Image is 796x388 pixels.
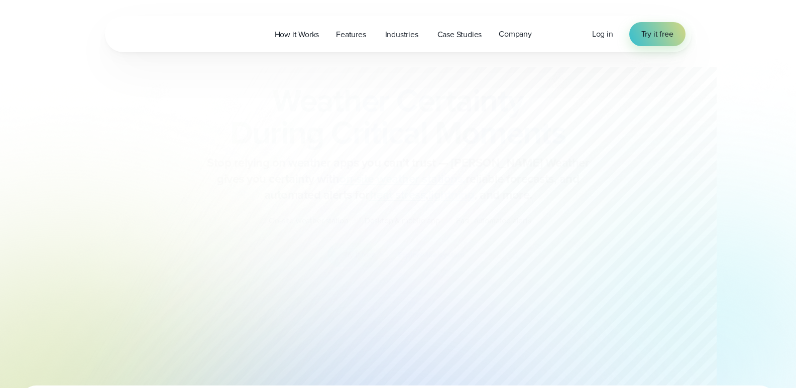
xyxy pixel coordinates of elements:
a: Case Studies [429,24,491,45]
span: Try it free [641,28,673,40]
a: Try it free [629,22,686,46]
a: How it Works [266,24,328,45]
span: Company [499,28,532,40]
span: Features [336,29,366,41]
a: Log in [592,28,613,40]
span: Industries [385,29,418,41]
span: How it Works [275,29,319,41]
span: Case Studies [437,29,482,41]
